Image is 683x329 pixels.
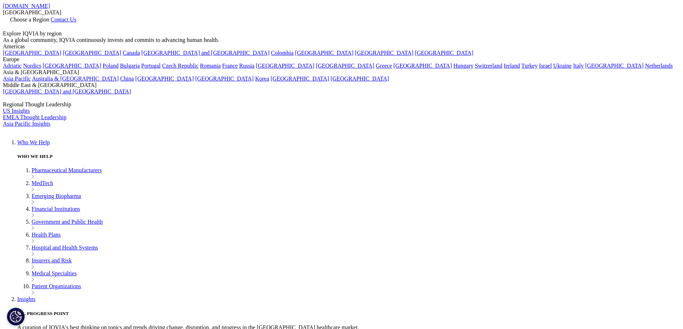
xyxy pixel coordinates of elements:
a: China [120,76,134,82]
a: Poland [103,63,118,69]
a: Turkey [521,63,538,69]
a: Asia Pacific [3,76,31,82]
div: As a global community, IQVIA continuously invests and commits to advancing human health. [3,37,680,43]
a: [GEOGRAPHIC_DATA] [63,50,121,56]
a: [GEOGRAPHIC_DATA] [415,50,473,56]
div: Explore IQVIA by region [3,30,680,37]
a: Australia & [GEOGRAPHIC_DATA] [32,76,119,82]
div: Europe [3,56,680,63]
div: Americas [3,43,680,50]
div: Middle East & [GEOGRAPHIC_DATA] [3,82,680,88]
a: Adriatic [3,63,22,69]
a: [GEOGRAPHIC_DATA] [295,50,354,56]
a: Who We Help [17,139,50,145]
a: [GEOGRAPHIC_DATA] and [GEOGRAPHIC_DATA] [3,88,131,95]
a: [GEOGRAPHIC_DATA] [355,50,413,56]
h5: U.S. PROGRESS POINT [17,311,680,316]
a: [GEOGRAPHIC_DATA] [316,63,374,69]
a: Bulgaria [120,63,140,69]
a: US Insights [3,108,30,114]
a: Hospital and Health Systems [32,245,98,251]
a: Czech Republic [162,63,199,69]
a: Colombia [271,50,294,56]
a: Canada [123,50,140,56]
a: Insights [17,296,35,302]
a: Contact Us [51,16,76,23]
a: Greece [376,63,392,69]
a: Ukraine [553,63,572,69]
a: [GEOGRAPHIC_DATA] [271,76,329,82]
a: Emerging Biopharma [32,193,81,199]
a: Patient Organizations [32,283,81,289]
a: Asia Pacific Insights [3,121,50,127]
a: [GEOGRAPHIC_DATA] [393,63,452,69]
a: Russia [239,63,255,69]
a: Israel [539,63,552,69]
a: Nordics [23,63,41,69]
span: Choose a Region [10,16,49,23]
a: Insurers and Risk [32,257,72,263]
a: Government and Public Health [32,219,103,225]
a: Health Plans [32,232,61,238]
a: Korea [255,76,269,82]
a: [GEOGRAPHIC_DATA] [3,50,61,56]
div: Asia & [GEOGRAPHIC_DATA] [3,69,680,76]
a: [GEOGRAPHIC_DATA] [331,76,389,82]
a: [GEOGRAPHIC_DATA] [135,76,194,82]
a: [GEOGRAPHIC_DATA] and [GEOGRAPHIC_DATA] [141,50,269,56]
a: Portugal [141,63,161,69]
a: MedTech [32,180,53,186]
a: Italy [573,63,584,69]
a: Medical Specialties [32,270,77,276]
a: [GEOGRAPHIC_DATA] [256,63,314,69]
a: Switzerland [475,63,502,69]
a: France [222,63,238,69]
a: Ireland [504,63,520,69]
button: Configuración de cookies [7,308,25,325]
a: [GEOGRAPHIC_DATA] [195,76,254,82]
a: [DOMAIN_NAME] [3,3,50,9]
a: EMEA Thought Leadership [3,114,66,120]
a: Financial Institutions [32,206,80,212]
a: Netherlands [645,63,673,69]
h5: WHO WE HELP [17,154,680,159]
div: Regional Thought Leadership [3,101,680,108]
a: Hungary [453,63,473,69]
a: [GEOGRAPHIC_DATA] [43,63,101,69]
a: Pharmaceutical Manufacturers [32,167,102,173]
a: Romania [200,63,221,69]
a: [GEOGRAPHIC_DATA] [585,63,644,69]
div: [GEOGRAPHIC_DATA] [3,9,680,16]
